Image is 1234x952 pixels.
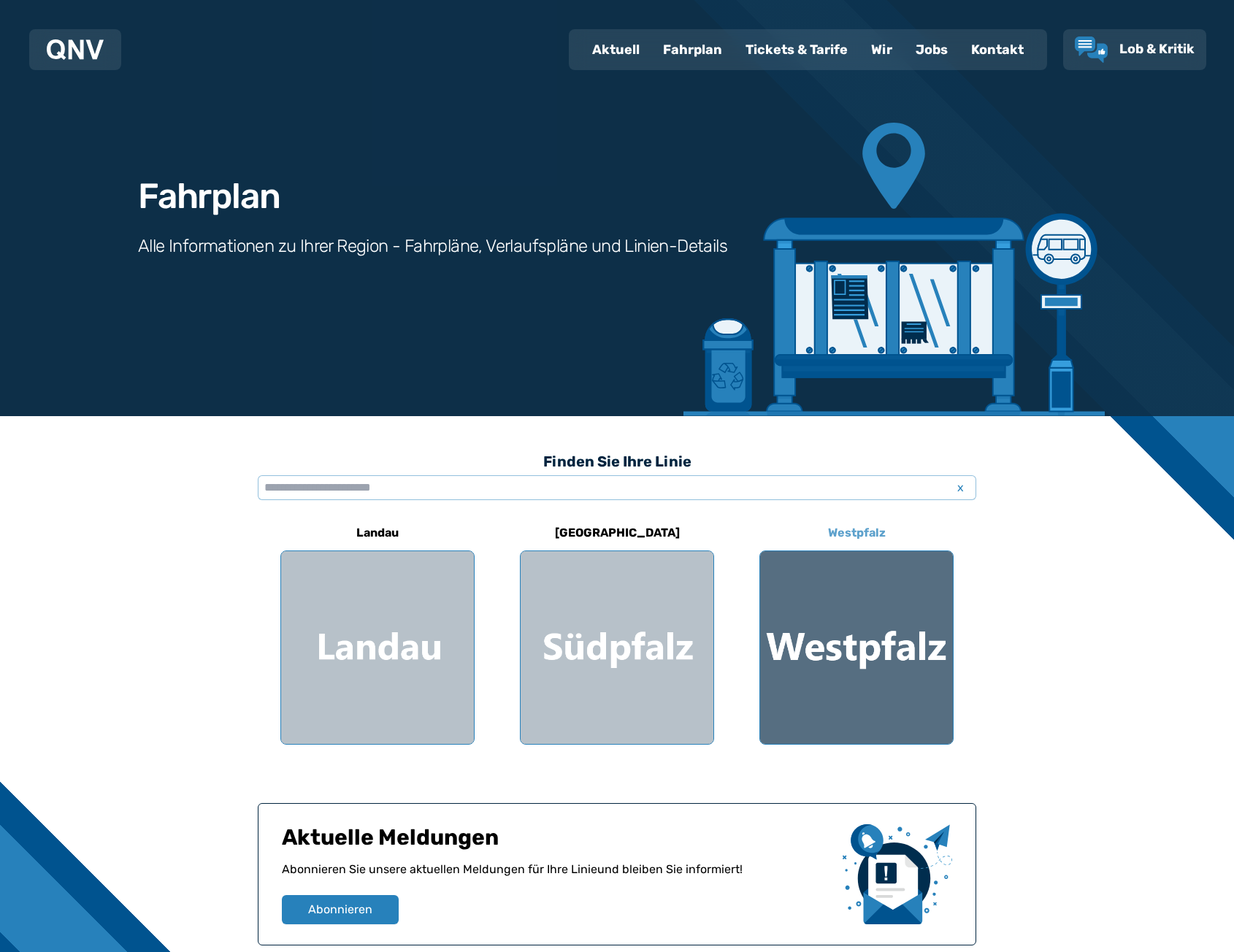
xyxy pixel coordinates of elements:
[904,31,959,69] a: Jobs
[282,861,831,895] p: Abonnieren Sie unsere aktuellen Meldungen für Ihre Linie und bleiben Sie informiert!
[959,31,1035,69] a: Kontakt
[651,31,734,69] a: Fahrplan
[350,521,405,545] h6: Landau
[822,521,892,545] h6: Westpfalz
[138,179,280,214] h1: Fahrplan
[1075,37,1195,63] a: Lob & Kritik
[258,445,976,477] h3: Finden Sie Ihre Linie
[520,515,714,745] a: [GEOGRAPHIC_DATA] Region Südpfalz
[282,824,831,861] h1: Aktuelle Meldungen
[580,31,651,69] a: Aktuell
[950,479,970,496] span: x
[1119,41,1195,57] span: Lob & Kritik
[282,895,399,924] button: Abonnieren
[308,901,372,918] span: Abonnieren
[47,39,104,60] img: QNV Logo
[859,31,904,69] a: Wir
[734,31,859,69] a: Tickets & Tarife
[549,521,686,545] h6: [GEOGRAPHIC_DATA]
[138,234,727,258] h3: Alle Informationen zu Ihrer Region - Fahrpläne, Verlaufspläne und Linien-Details
[47,35,104,64] a: QNV Logo
[280,515,475,745] a: Landau Region Landau
[759,515,954,745] a: Westpfalz Region Westpfalz
[843,824,952,924] img: newsletter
